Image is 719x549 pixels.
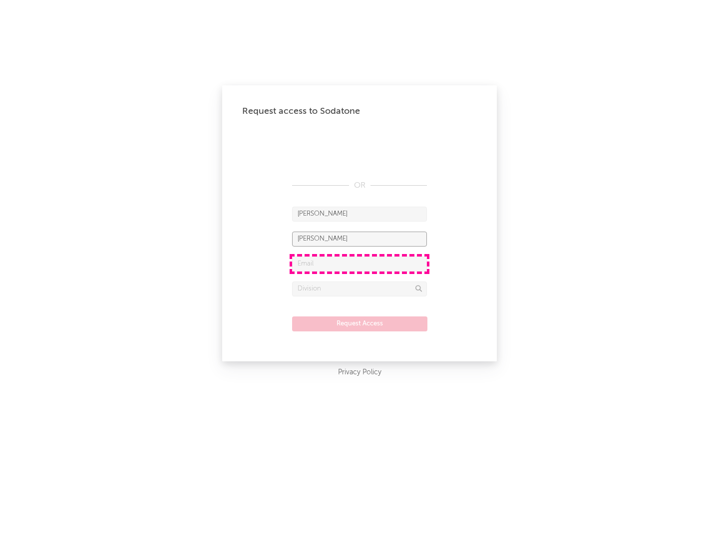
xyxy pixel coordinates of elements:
a: Privacy Policy [338,366,381,379]
input: Last Name [292,232,427,247]
button: Request Access [292,316,427,331]
input: Email [292,257,427,272]
input: First Name [292,207,427,222]
input: Division [292,281,427,296]
div: Request access to Sodatone [242,105,477,117]
div: OR [292,180,427,192]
